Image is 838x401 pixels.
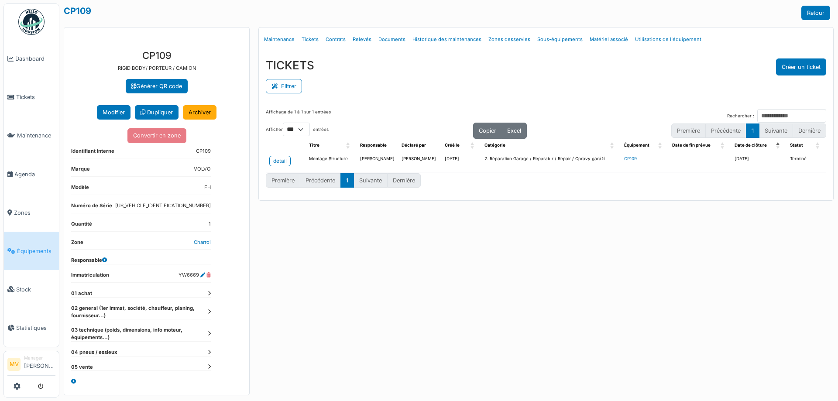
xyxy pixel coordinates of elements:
[261,29,298,50] a: Maintenance
[484,143,505,147] span: Catégorie
[309,143,319,147] span: Titre
[727,113,754,120] label: Rechercher :
[115,202,211,209] dd: [US_VEHICLE_IDENTIFICATION_NUMBER]
[266,79,302,93] button: Filtrer
[624,156,637,161] a: CP109
[126,79,188,93] a: Générer QR code
[534,29,586,50] a: Sous-équipements
[14,209,55,217] span: Zones
[17,131,55,140] span: Maintenance
[398,152,441,172] td: [PERSON_NAME]
[746,123,759,138] button: 1
[346,139,351,152] span: Titre: Activate to sort
[135,105,179,120] a: Dupliquer
[786,152,826,172] td: Terminé
[194,239,211,245] a: Charroi
[64,6,91,16] a: CP109
[196,147,211,155] dd: CP109
[16,324,55,332] span: Statistiques
[306,152,357,172] td: Montage Structure
[735,143,767,147] span: Date de clôture
[441,152,481,172] td: [DATE]
[266,173,421,188] nav: pagination
[24,355,55,361] div: Manager
[721,139,726,152] span: Date de fin prévue: Activate to sort
[658,139,663,152] span: Équipement: Activate to sort
[672,143,711,147] span: Date de fin prévue
[266,58,314,72] h3: TICKETS
[4,40,59,78] a: Dashboard
[204,184,211,191] dd: FH
[4,308,59,347] a: Statistiques
[194,165,211,173] dd: VOLVO
[402,143,426,147] span: Déclaré par
[266,123,329,136] label: Afficher entrées
[71,326,211,341] dt: 03 technique (poids, dimensions, info moteur, équipements...)
[485,29,534,50] a: Zones desservies
[349,29,375,50] a: Relevés
[71,349,211,356] dt: 04 pneus / essieux
[4,270,59,308] a: Stock
[71,305,211,319] dt: 02 general (1er immat, société, chauffeur, planing, fournisseur...)
[71,65,242,72] p: RIGID BODY/ PORTEUR / CAMION
[357,152,398,172] td: [PERSON_NAME]
[375,29,409,50] a: Documents
[445,143,460,147] span: Créé le
[71,271,109,282] dt: Immatriculation
[360,143,387,147] span: Responsable
[4,193,59,232] a: Zones
[71,363,211,371] dt: 05 vente
[4,78,59,117] a: Tickets
[17,247,55,255] span: Équipements
[790,143,803,147] span: Statut
[71,239,83,250] dt: Zone
[15,55,55,63] span: Dashboard
[610,139,615,152] span: Catégorie: Activate to sort
[273,157,287,165] div: detail
[24,355,55,374] li: [PERSON_NAME]
[4,155,59,193] a: Agenda
[16,285,55,294] span: Stock
[340,173,354,188] button: 1
[7,355,55,376] a: MV Manager[PERSON_NAME]
[266,109,331,123] div: Affichage de 1 à 1 sur 1 entrées
[179,271,211,279] dd: YW6669
[632,29,705,50] a: Utilisations de l'équipement
[16,93,55,101] span: Tickets
[816,139,821,152] span: Statut: Activate to sort
[71,290,211,297] dt: 01 achat
[71,202,112,213] dt: Numéro de Série
[71,50,242,61] h3: CP109
[71,165,90,176] dt: Marque
[71,257,107,264] dt: Responsable
[471,139,476,152] span: Créé le: Activate to sort
[71,184,89,195] dt: Modèle
[776,58,826,75] button: Créer un ticket
[4,232,59,270] a: Équipements
[18,9,45,35] img: Badge_color-CXgf-gQk.svg
[209,220,211,228] dd: 1
[7,358,21,371] li: MV
[4,117,59,155] a: Maintenance
[97,105,131,120] button: Modifier
[731,152,786,172] td: [DATE]
[298,29,322,50] a: Tickets
[801,6,830,20] a: Retour
[479,127,496,134] span: Copier
[776,139,781,152] span: Date de clôture: Activate to invert sorting
[14,170,55,178] span: Agenda
[409,29,485,50] a: Historique des maintenances
[71,220,92,231] dt: Quantité
[671,123,826,138] nav: pagination
[71,147,114,158] dt: Identifiant interne
[183,105,216,120] a: Archiver
[507,127,521,134] span: Excel
[473,123,502,139] button: Copier
[624,143,649,147] span: Équipement
[586,29,632,50] a: Matériel associé
[501,123,527,139] button: Excel
[269,156,291,166] a: detail
[322,29,349,50] a: Contrats
[283,123,310,136] select: Afficherentrées
[481,152,621,172] td: 2. Réparation Garage / Reparatur / Repair / Opravy garáží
